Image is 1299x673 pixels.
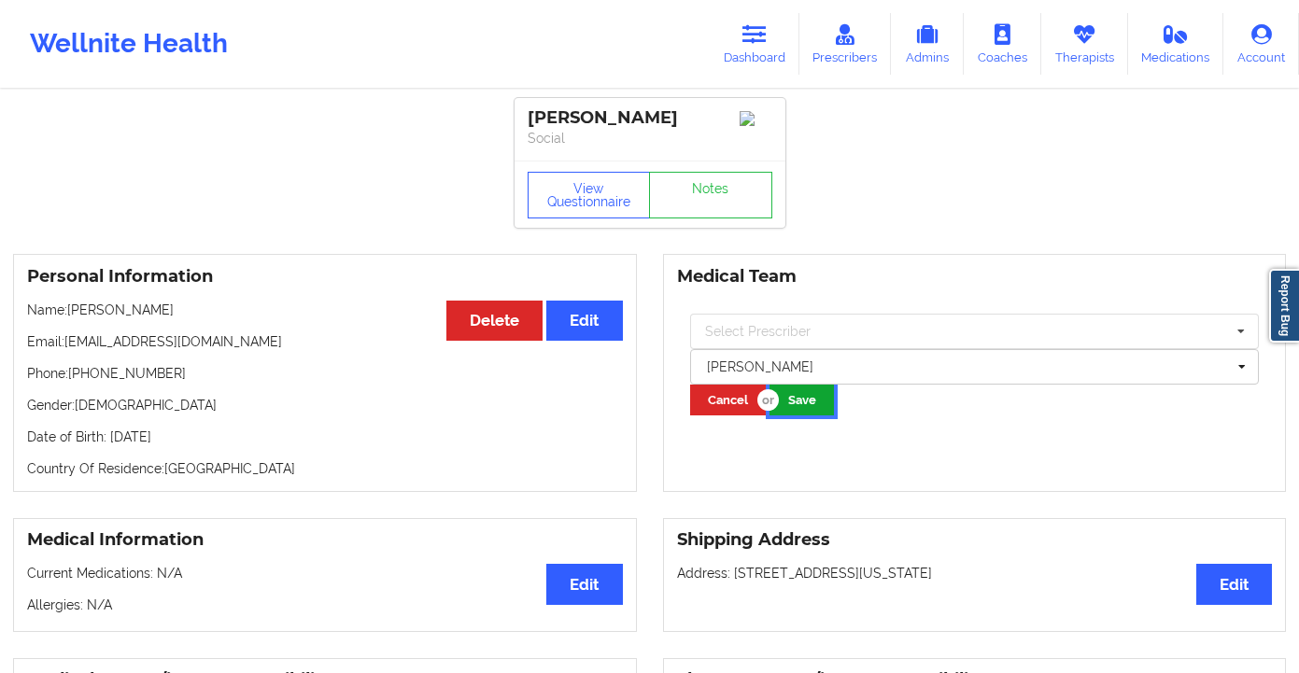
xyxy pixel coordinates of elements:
a: Account [1223,13,1299,75]
p: Email: [EMAIL_ADDRESS][DOMAIN_NAME] [27,332,623,351]
button: View Questionnaire [528,172,651,218]
p: Phone: [PHONE_NUMBER] [27,364,623,383]
p: Country Of Residence: [GEOGRAPHIC_DATA] [27,459,623,478]
p: Gender: [DEMOGRAPHIC_DATA] [27,396,623,414]
div: Select Prescriber [705,325,811,338]
h3: Personal Information [27,266,623,287]
h3: Medical Team [677,266,1273,287]
button: Save [770,385,834,415]
a: Report Bug [1269,269,1299,343]
a: Therapists [1041,13,1128,75]
p: Current Medications: N/A [27,564,623,582]
p: Date of Birth: [DATE] [27,428,623,446]
a: Medications [1128,13,1224,75]
p: Social [528,129,772,147]
h3: Medical Information [27,529,623,551]
div: [PERSON_NAME] [528,107,772,129]
button: Cancel [690,385,767,415]
button: Edit [1196,564,1272,604]
a: Dashboard [710,13,799,75]
img: Image%2Fplaceholer-image.png [740,111,772,126]
p: Address: [STREET_ADDRESS][US_STATE] [677,564,1273,582]
a: Coaches [964,13,1041,75]
button: Edit [546,564,622,604]
a: Admins [891,13,964,75]
p: Allergies: N/A [27,596,623,614]
a: Prescribers [799,13,892,75]
h3: Shipping Address [677,529,1273,551]
button: Edit [546,301,622,341]
button: Delete [446,301,543,341]
p: Name: [PERSON_NAME] [27,301,623,319]
a: Notes [649,172,772,218]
